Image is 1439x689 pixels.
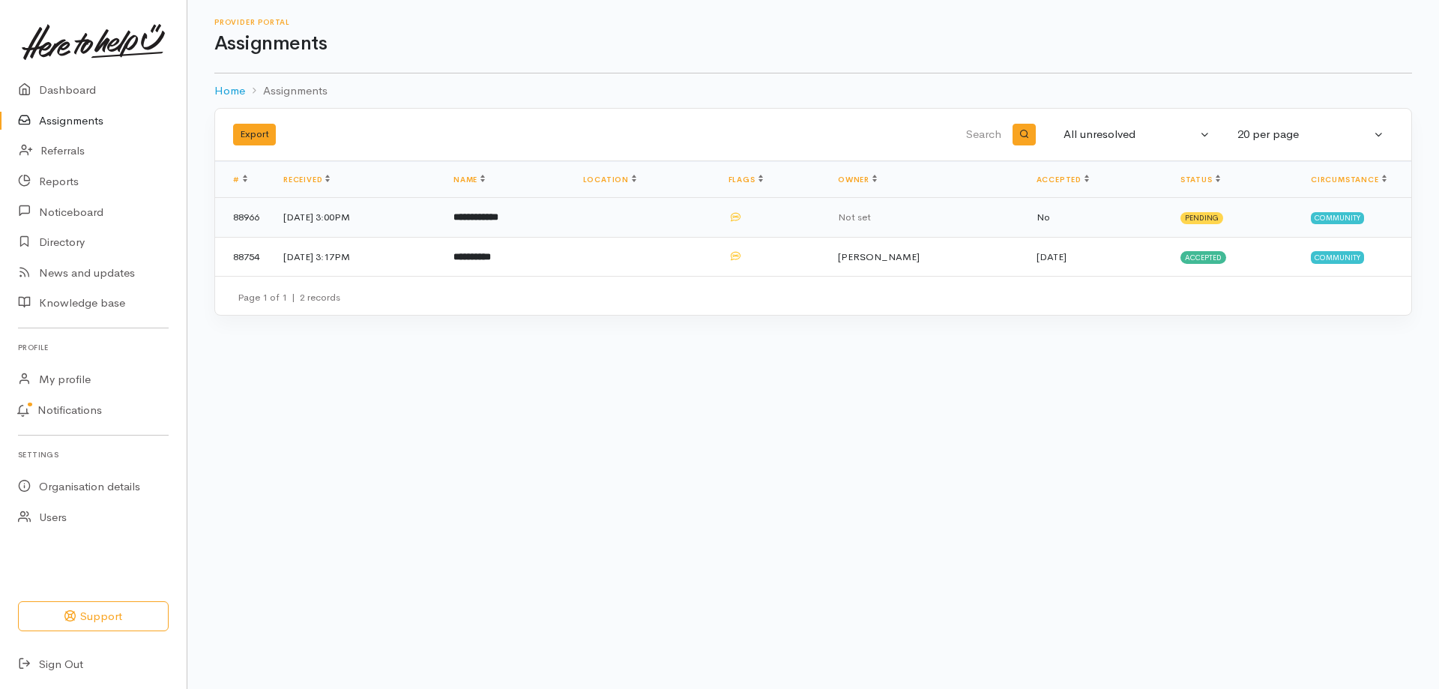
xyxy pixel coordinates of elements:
[214,73,1412,109] nav: breadcrumb
[18,337,169,358] h6: Profile
[1037,175,1089,184] a: Accepted
[238,291,340,304] small: Page 1 of 1 2 records
[838,175,877,184] a: Owner
[1064,126,1197,143] div: All unresolved
[453,175,485,184] a: Name
[644,117,1004,153] input: Search
[1311,251,1364,263] span: Community
[271,198,441,238] td: [DATE] 3:00PM
[1180,251,1226,263] span: Accepted
[18,601,169,632] button: Support
[728,175,763,184] a: Flags
[583,175,636,184] a: Location
[233,175,247,184] a: #
[1037,250,1067,263] time: [DATE]
[214,18,1412,26] h6: Provider Portal
[1037,211,1050,223] span: No
[838,250,920,263] span: [PERSON_NAME]
[838,211,871,223] span: Not set
[271,237,441,276] td: [DATE] 3:17PM
[292,291,295,304] span: |
[215,198,271,238] td: 88966
[18,445,169,465] h6: Settings
[1311,212,1364,224] span: Community
[245,82,328,100] li: Assignments
[283,175,330,184] a: Received
[1180,212,1223,224] span: Pending
[1228,120,1393,149] button: 20 per page
[214,82,245,100] a: Home
[233,124,276,145] button: Export
[1311,175,1387,184] a: Circumstance
[1180,175,1220,184] a: Status
[215,237,271,276] td: 88754
[214,33,1412,55] h1: Assignments
[1237,126,1371,143] div: 20 per page
[1055,120,1219,149] button: All unresolved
